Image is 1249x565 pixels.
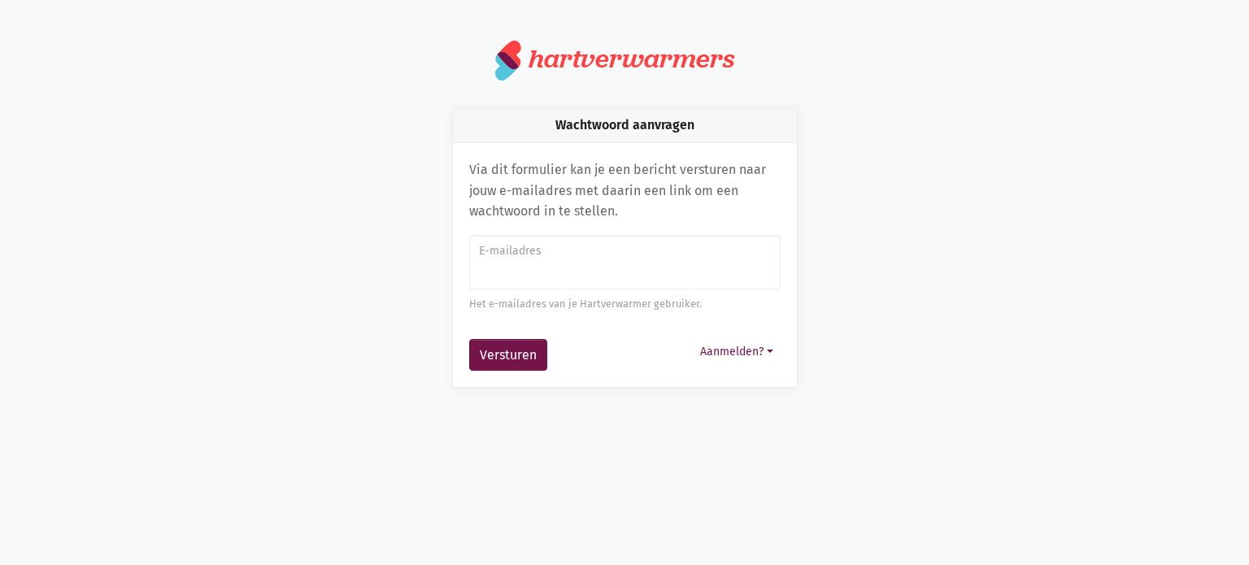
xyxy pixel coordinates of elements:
[529,44,734,74] div: hartverwarmers
[469,339,547,372] button: Versturen
[453,108,797,143] div: Wachtwoord aanvragen
[693,339,781,364] button: Aanmelden?
[469,235,781,372] form: Wachtwoord aanvragen
[495,39,754,81] a: hartverwarmers
[479,242,769,260] label: E-mailadres
[469,296,781,312] div: Het e-mailadres van je Hartverwarmer gebruiker.
[495,39,522,81] img: logo.svg
[469,159,781,222] p: Via dit formulier kan je een bericht versturen naar jouw e-mailadres met daarin een link om een w...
